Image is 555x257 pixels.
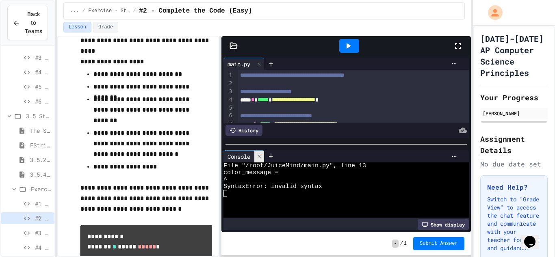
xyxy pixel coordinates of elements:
h3: Need Help? [487,182,541,192]
button: Lesson [63,22,91,32]
div: Console [223,152,254,161]
span: / [400,240,403,247]
div: main.py [223,60,254,68]
div: 1 [223,71,234,80]
div: 2 [223,80,234,88]
span: 3.5.4 AP Practice - String Manipulation [30,170,51,179]
div: [PERSON_NAME] [483,110,545,117]
span: #2 - Complete the Code (Easy) [35,214,51,222]
span: #3 - Fix the Code (Medium) [35,229,51,237]
span: #4 - Complete the Code (Medium) [35,68,51,76]
span: #1 - Fix the Code (Easy) [35,199,51,208]
span: #4 - Complete the Code (Medium) [35,243,51,252]
span: - [392,240,398,248]
div: main.py [223,58,264,70]
div: My Account [479,3,505,22]
span: 3.5.2: Review - String Operators [30,155,51,164]
div: No due date set [480,159,548,169]
h2: Assignment Details [480,133,548,156]
div: 7 [223,120,234,128]
div: 3 [223,88,234,96]
iframe: chat widget [521,225,547,249]
span: File "/root/JuiceMind/main.py", line 13 [223,162,366,169]
span: #2 - Complete the Code (Easy) [139,6,252,16]
span: SyntaxError: invalid syntax [223,183,322,190]
div: 4 [223,96,234,104]
span: ^ [223,176,227,183]
p: Switch to "Grade View" to access the chat feature and communicate with your teacher for help and ... [487,195,541,252]
span: #3 - Fix the Code (Medium) [35,53,51,62]
span: color_message = [223,169,278,176]
div: 5 [223,104,234,112]
span: / [82,8,85,14]
div: 6 [223,112,234,120]
h1: [DATE]-[DATE] AP Computer Science Principles [480,33,548,78]
div: Show display [418,219,469,230]
div: History [225,125,262,136]
span: FString Function [30,141,51,149]
button: Submit Answer [413,237,464,250]
span: Back to Teams [25,10,42,36]
span: Exercise - String Operators [89,8,130,14]
button: Back to Teams [7,6,48,40]
span: 3.5 String Operators [26,112,51,120]
button: Grade [93,22,118,32]
span: The String Module [30,126,51,135]
span: 1 [404,240,407,247]
h2: Your Progress [480,92,548,103]
span: #6 - Complete the Code (Hard) [35,97,51,106]
span: Submit Answer [420,240,458,247]
span: / [133,8,136,14]
span: Exercise - String Operators [31,185,51,193]
span: ... [70,8,79,14]
span: #5 - Complete the Code (Hard) [35,82,51,91]
div: Console [223,150,264,162]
